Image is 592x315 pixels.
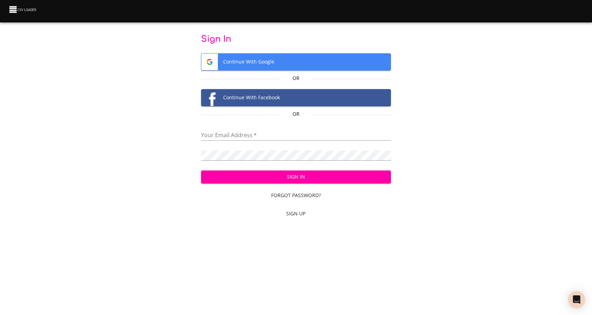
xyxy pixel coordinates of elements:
span: Sign Up [204,209,388,218]
button: Sign In [201,170,391,183]
button: Google logoContinue With Google [201,53,391,71]
img: Facebook logo [201,89,218,106]
button: Facebook logoContinue With Facebook [201,89,391,106]
p: Or [280,75,312,82]
p: Or [280,110,312,118]
a: Sign Up [201,207,391,220]
img: CSV Loader [8,5,38,14]
span: Continue With Facebook [201,89,391,106]
div: Open Intercom Messenger [568,291,585,308]
span: Continue With Google [201,54,391,70]
a: Forgot Password? [201,189,391,202]
span: Forgot Password? [204,191,388,200]
span: Sign In [207,173,385,181]
img: Google logo [201,54,218,70]
p: Sign In [201,34,391,45]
